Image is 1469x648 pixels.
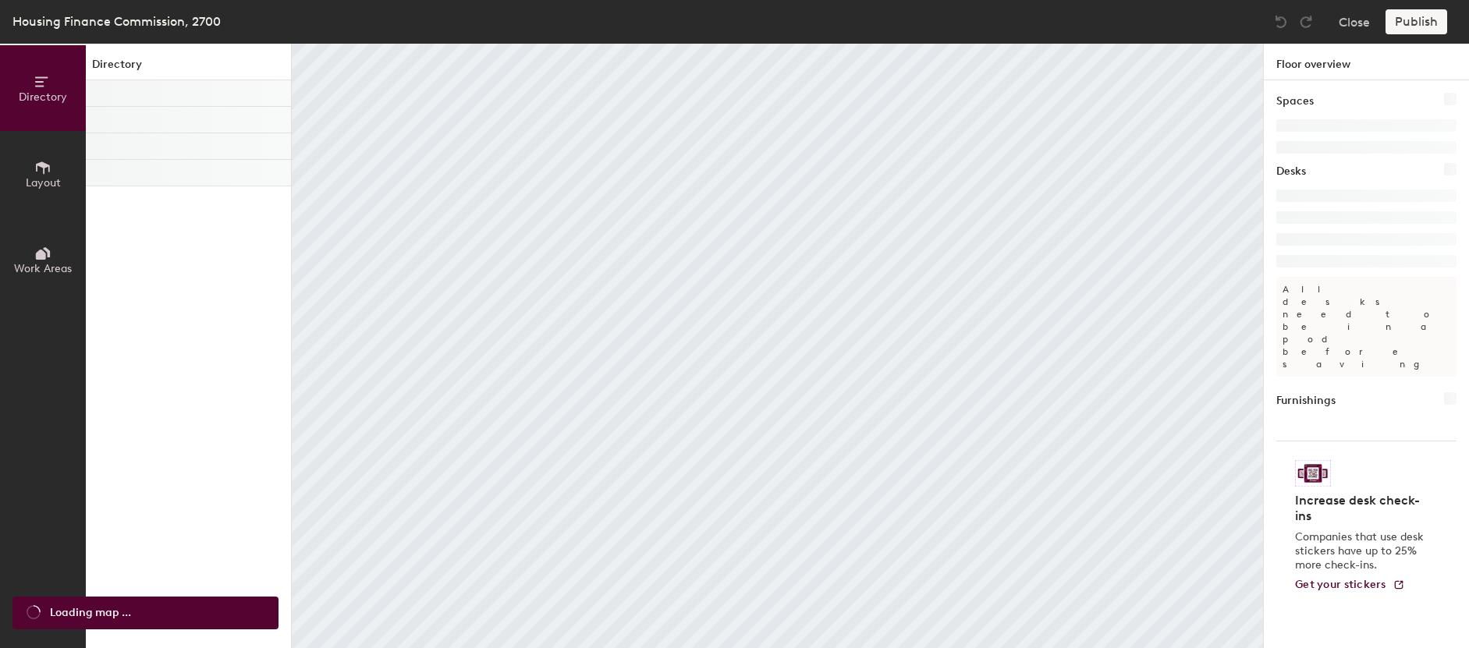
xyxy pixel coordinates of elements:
img: Undo [1273,14,1289,30]
div: Housing Finance Commission, 2700 [12,12,221,31]
span: Layout [26,176,61,189]
img: Redo [1298,14,1314,30]
h1: Desks [1276,163,1306,180]
span: Directory [19,90,67,104]
h4: Increase desk check-ins [1295,493,1428,524]
span: Work Areas [14,262,72,275]
span: Loading map ... [50,604,131,621]
img: Sticker logo [1295,460,1331,487]
canvas: Map [292,44,1263,648]
h1: Directory [86,56,291,80]
a: Get your stickers [1295,579,1405,592]
h1: Furnishings [1276,392,1336,409]
p: Companies that use desk stickers have up to 25% more check-ins. [1295,530,1428,572]
p: All desks need to be in a pod before saving [1276,277,1457,377]
h1: Spaces [1276,93,1314,110]
button: Close [1339,9,1370,34]
h1: Floor overview [1264,44,1469,80]
span: Get your stickers [1295,578,1386,591]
